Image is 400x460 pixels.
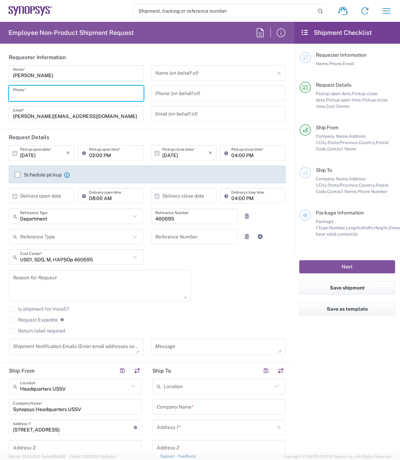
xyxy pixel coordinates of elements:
[326,104,350,109] span: Cost Center
[316,176,349,181] span: Company Name,
[9,317,58,323] label: Request Expedite
[9,134,49,141] h2: Request Details
[357,189,387,194] span: Phone Number
[316,91,352,96] span: Pickup open date,
[66,147,70,158] i: ×
[299,281,395,294] button: Save shipment
[69,454,117,459] span: Client: 2025.20.0-8c6e0cf
[318,225,329,230] span: Type,
[9,306,69,312] label: Is shipment for Install?
[133,4,315,18] input: Shipment, tracking or reference number
[319,140,327,145] span: City,
[346,225,361,230] span: Length,
[374,225,389,230] span: Height,
[359,182,376,188] span: Country,
[327,140,359,145] span: State/Province,
[299,303,395,316] button: Save as template
[208,147,212,158] i: ×
[361,225,374,230] span: Width,
[316,167,332,173] span: Ship To
[8,454,66,459] span: Server: 2025.20.0-5efa686e39f
[9,54,66,61] h2: Requester Information
[152,367,171,374] h2: Ship To
[9,367,35,374] h2: Ship From
[359,140,376,145] span: Country,
[316,210,364,216] span: Package Information
[343,61,354,66] span: Email
[326,97,362,102] span: Pickup open time,
[178,454,196,458] a: Feedback
[316,82,351,88] span: Request Details
[301,29,372,37] h2: Shipment Checklist
[316,52,367,58] span: Requester Information
[283,453,392,460] span: Copyright © [DATE]-[DATE] Agistix Inc., All Rights Reserved
[327,189,357,194] span: Contact Name,
[15,172,62,178] label: Schedule pickup
[299,260,395,273] button: Next
[9,328,65,334] label: Return label required
[327,182,359,188] span: State/Province,
[8,29,134,37] h2: Employee Non-Product Shipment Request
[242,211,252,221] a: Remove Reference
[319,182,327,188] span: City,
[327,146,356,151] span: Contact Name
[242,232,252,242] a: Remove Reference
[160,454,178,458] a: Support
[316,133,349,139] span: Company Name,
[316,61,329,66] span: Name,
[316,219,334,230] span: Package 1:
[329,225,346,230] span: Number,
[316,125,338,130] span: Ship From
[329,61,343,66] span: Phone,
[255,232,265,242] a: Add Reference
